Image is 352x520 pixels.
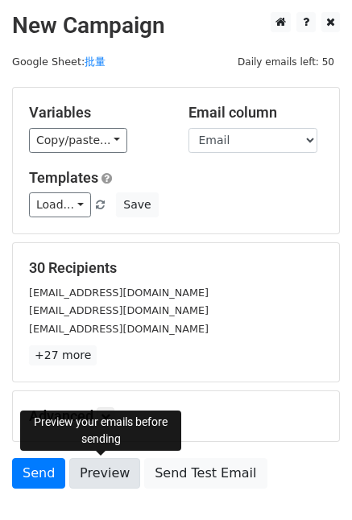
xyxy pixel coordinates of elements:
[29,128,127,153] a: Copy/paste...
[188,104,324,122] h5: Email column
[29,169,98,186] a: Templates
[29,192,91,217] a: Load...
[29,104,164,122] h5: Variables
[12,12,340,39] h2: New Campaign
[29,323,209,335] small: [EMAIL_ADDRESS][DOMAIN_NAME]
[29,345,97,365] a: +27 more
[69,458,140,489] a: Preview
[12,458,65,489] a: Send
[116,192,158,217] button: Save
[271,443,352,520] iframe: Chat Widget
[232,53,340,71] span: Daily emails left: 50
[20,411,181,451] div: Preview your emails before sending
[85,56,106,68] a: 批量
[29,304,209,316] small: [EMAIL_ADDRESS][DOMAIN_NAME]
[29,287,209,299] small: [EMAIL_ADDRESS][DOMAIN_NAME]
[232,56,340,68] a: Daily emails left: 50
[144,458,267,489] a: Send Test Email
[29,259,323,277] h5: 30 Recipients
[12,56,106,68] small: Google Sheet:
